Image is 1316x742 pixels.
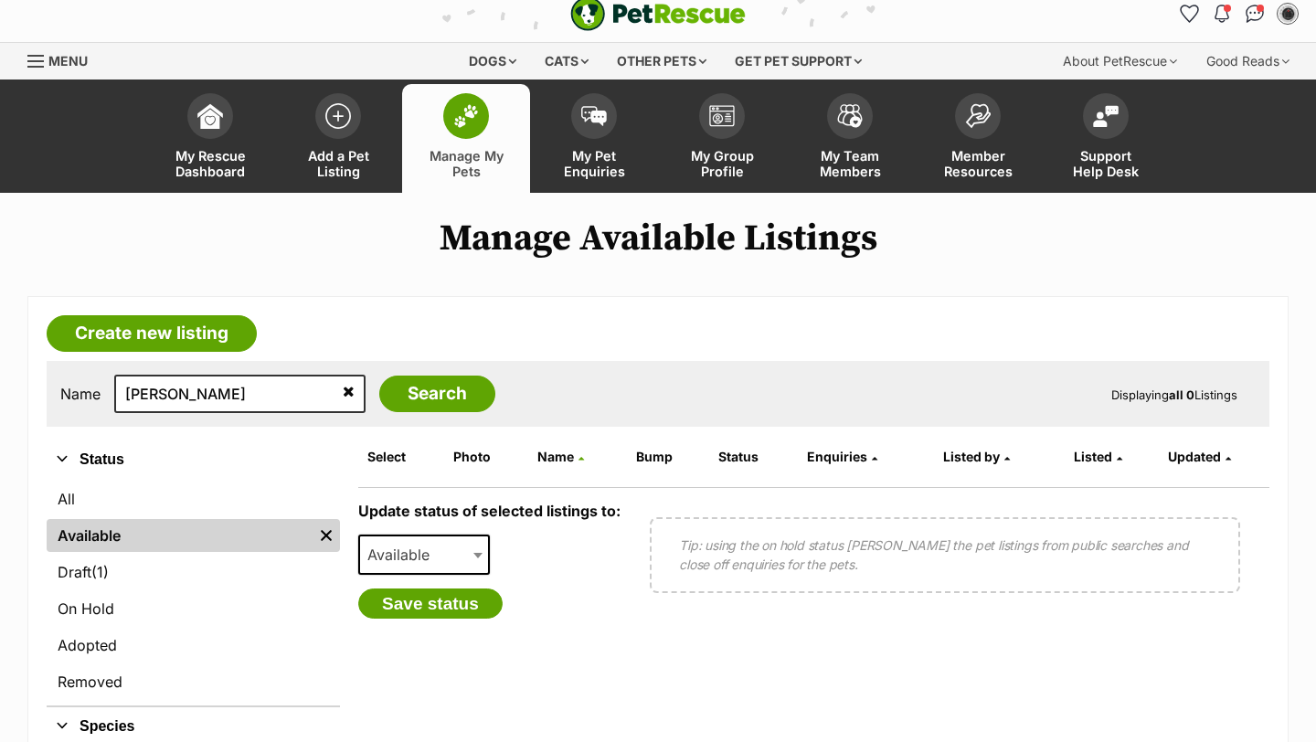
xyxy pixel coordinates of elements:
img: manage-my-pets-icon-02211641906a0b7f246fdf0571729dbe1e7629f14944591b6c1af311fb30b64b.svg [453,104,479,128]
a: Enquiries [807,449,877,464]
span: Updated [1168,449,1221,464]
img: pet-enquiries-icon-7e3ad2cf08bfb03b45e93fb7055b45f3efa6380592205ae92323e6603595dc1f.svg [581,106,607,126]
div: Other pets [604,43,719,79]
a: Remove filter [313,519,340,552]
a: Updated [1168,449,1231,464]
a: Manage My Pets [402,84,530,193]
button: Status [47,448,340,472]
span: My Rescue Dashboard [169,148,251,179]
span: (1) [91,561,109,583]
div: About PetRescue [1050,43,1190,79]
div: Dogs [456,43,529,79]
strong: all 0 [1169,387,1194,402]
img: member-resources-icon-8e73f808a243e03378d46382f2149f9095a855e16c252ad45f914b54edf8863c.svg [965,103,991,128]
a: My Group Profile [658,84,786,193]
a: Menu [27,43,101,76]
img: help-desk-icon-fdf02630f3aa405de69fd3d07c3f3aa587a6932b1a1747fa1d2bba05be0121f9.svg [1093,105,1119,127]
a: Removed [47,665,340,698]
th: Status [711,442,798,472]
span: Available [358,535,490,575]
span: My Team Members [809,148,891,179]
a: My Team Members [786,84,914,193]
span: My Pet Enquiries [553,148,635,179]
a: On Hold [47,592,340,625]
img: chat-41dd97257d64d25036548639549fe6c8038ab92f7586957e7f3b1b290dea8141.svg [1246,5,1265,23]
span: Add a Pet Listing [297,148,379,179]
label: Update status of selected listings to: [358,502,621,520]
a: Listed [1074,449,1122,464]
a: Support Help Desk [1042,84,1170,193]
input: Search [379,376,495,412]
a: Draft [47,556,340,588]
span: Listed [1074,449,1112,464]
a: Create new listing [47,315,257,352]
button: Save status [358,588,503,620]
span: Listed by [943,449,1000,464]
div: Status [47,479,340,705]
span: Displaying Listings [1111,387,1237,402]
span: Manage My Pets [425,148,507,179]
th: Photo [446,442,528,472]
span: Available [360,542,448,567]
img: team-members-icon-5396bd8760b3fe7c0b43da4ab00e1e3bb1a5d9ba89233759b79545d2d3fc5d0d.svg [837,104,863,128]
img: notifications-46538b983faf8c2785f20acdc204bb7945ddae34d4c08c2a6579f10ce5e182be.svg [1215,5,1229,23]
span: Name [537,449,574,464]
a: My Rescue Dashboard [146,84,274,193]
p: Tip: using the on hold status [PERSON_NAME] the pet listings from public searches and close off e... [679,535,1211,574]
a: Name [537,449,584,464]
span: Support Help Desk [1065,148,1147,179]
a: Adopted [47,629,340,662]
label: Name [60,386,101,402]
img: dashboard-icon-eb2f2d2d3e046f16d808141f083e7271f6b2e854fb5c12c21221c1fb7104beca.svg [197,103,223,129]
a: All [47,482,340,515]
div: Good Reads [1194,43,1302,79]
span: translation missing: en.admin.listings.index.attributes.enquiries [807,449,867,464]
a: My Pet Enquiries [530,84,658,193]
span: Member Resources [937,148,1019,179]
a: Listed by [943,449,1010,464]
img: add-pet-listing-icon-0afa8454b4691262ce3f59096e99ab1cd57d4a30225e0717b998d2c9b9846f56.svg [325,103,351,129]
a: Member Resources [914,84,1042,193]
img: Lauren O'Grady profile pic [1279,5,1297,23]
img: group-profile-icon-3fa3cf56718a62981997c0bc7e787c4b2cf8bcc04b72c1350f741eb67cf2f40e.svg [709,105,735,127]
div: Get pet support [722,43,875,79]
div: Cats [532,43,601,79]
a: Available [47,519,313,552]
span: My Group Profile [681,148,763,179]
span: Menu [48,53,88,69]
th: Select [360,442,444,472]
button: Species [47,715,340,738]
a: Add a Pet Listing [274,84,402,193]
th: Bump [629,442,710,472]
